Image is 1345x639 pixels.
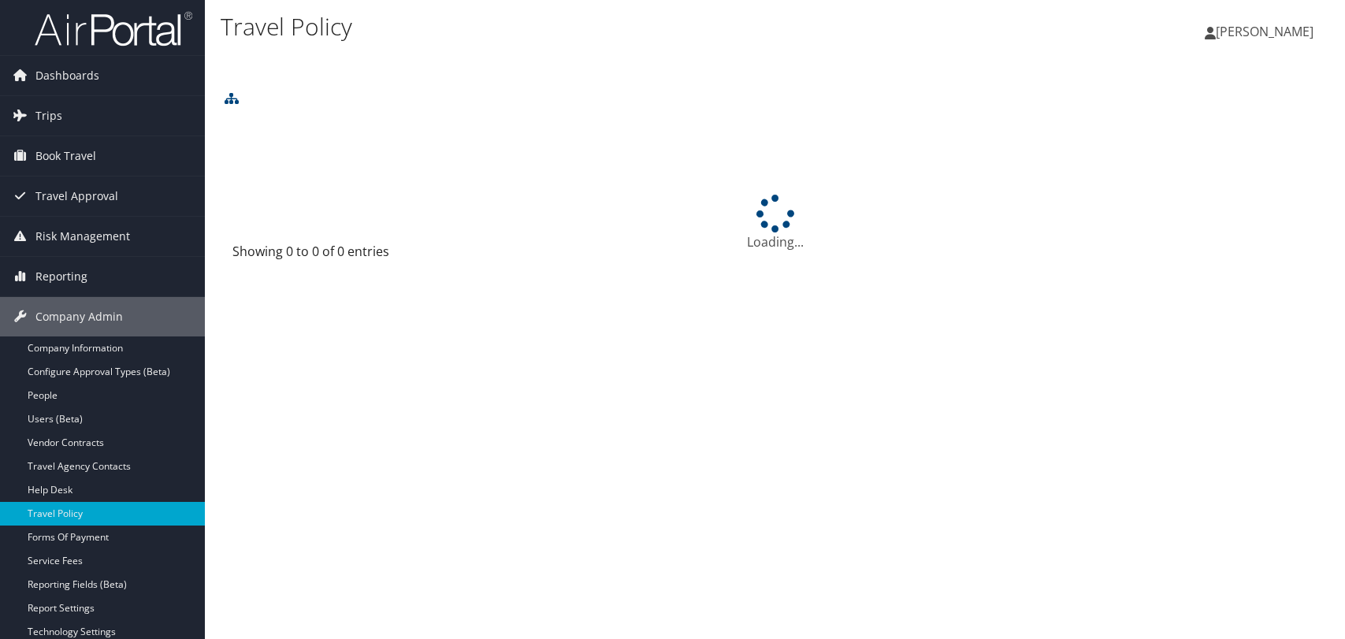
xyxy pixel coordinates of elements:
span: Book Travel [35,136,96,176]
span: Dashboards [35,56,99,95]
img: airportal-logo.png [35,10,192,47]
span: Reporting [35,257,87,296]
span: Trips [35,96,62,136]
a: [PERSON_NAME] [1205,8,1329,55]
div: Showing 0 to 0 of 0 entries [232,242,486,269]
span: Company Admin [35,297,123,336]
span: Travel Approval [35,176,118,216]
div: Loading... [221,195,1329,251]
span: [PERSON_NAME] [1216,23,1313,40]
span: Risk Management [35,217,130,256]
h1: Travel Policy [221,10,960,43]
